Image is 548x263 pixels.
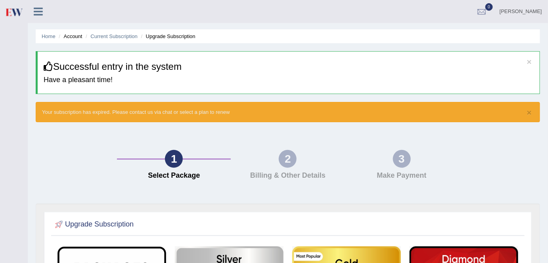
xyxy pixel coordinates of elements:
button: × [527,108,532,117]
h4: Select Package [121,172,227,180]
h3: Successful entry in the system [44,61,534,72]
button: × [527,58,532,66]
div: Your subscription has expired. Please contact us via chat or select a plan to renew [36,102,540,122]
li: Upgrade Subscription [139,33,195,40]
h4: Make Payment [349,172,455,180]
h2: Upgrade Subscription [53,219,134,230]
div: 3 [393,150,411,168]
div: 2 [279,150,297,168]
div: 1 [165,150,183,168]
span: 0 [485,3,493,11]
a: Current Subscription [90,33,138,39]
li: Account [57,33,82,40]
h4: Have a pleasant time! [44,76,534,84]
h4: Billing & Other Details [235,172,341,180]
a: Home [42,33,56,39]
